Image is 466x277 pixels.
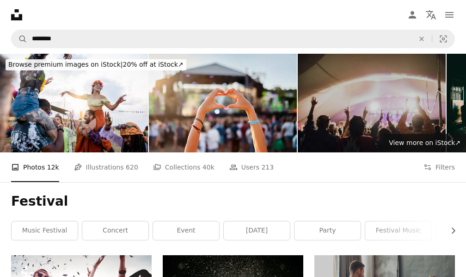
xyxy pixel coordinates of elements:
img: Crowd at a Music Festival [298,54,446,152]
a: music festival [12,221,78,240]
button: Language [422,6,440,24]
span: 40k [202,162,215,172]
button: Filters [423,152,455,182]
a: festival music [365,221,431,240]
a: concert [82,221,148,240]
a: Next [434,94,466,183]
span: 20% off at iStock ↗ [8,61,184,68]
a: Illustrations 620 [74,152,138,182]
a: Log in / Sign up [403,6,422,24]
a: Collections 40k [153,152,215,182]
button: scroll list to the right [445,221,455,240]
a: Home — Unsplash [11,9,22,20]
span: View more on iStock ↗ [389,139,460,146]
img: Concertgoer forms heart shape with hands at beachside music festival, crowd enjoys live performan... [149,54,297,152]
button: Visual search [432,30,454,48]
button: Search Unsplash [12,30,27,48]
a: event [153,221,219,240]
a: Users 213 [229,152,274,182]
a: party [294,221,361,240]
h1: Festival [11,193,455,210]
a: View more on iStock↗ [383,134,466,152]
form: Find visuals sitewide [11,30,455,48]
button: Menu [440,6,459,24]
button: Clear [411,30,432,48]
a: [DATE] [224,221,290,240]
span: 213 [261,162,274,172]
span: Browse premium images on iStock | [8,61,123,68]
span: 620 [126,162,138,172]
